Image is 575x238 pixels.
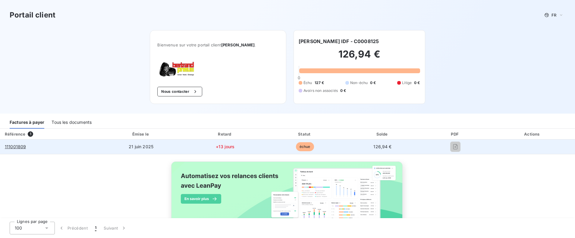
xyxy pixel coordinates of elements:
span: [PERSON_NAME] [221,42,255,47]
button: 1 [91,222,100,234]
span: 1 [95,225,96,231]
span: 0 [298,75,300,80]
h2: 126,94 € [299,48,420,66]
span: échue [296,142,314,151]
div: Factures à payer [10,116,44,129]
button: Précédent [55,222,91,234]
div: Tous les documents [52,116,92,129]
img: Company logo [157,62,196,77]
span: Non-échu [350,80,368,86]
div: Retard [186,131,264,137]
div: Référence [5,132,25,136]
span: 127 € [315,80,324,86]
span: Litige [402,80,412,86]
button: Suivant [100,222,130,234]
tcxspan: Call 111001809 via 3CX [5,144,26,149]
span: 1 [28,131,33,137]
div: Actions [491,131,574,137]
button: Nous contacter [157,87,202,96]
span: Avoirs non associés [303,88,338,93]
span: Bienvenue sur votre portail client . [157,42,279,47]
h3: Portail client [10,10,55,20]
span: 21 juin 2025 [129,144,153,149]
span: FR [551,13,556,17]
span: 0 € [370,80,376,86]
div: PDF [422,131,489,137]
span: +13 jours [216,144,234,149]
span: 100 [15,225,22,231]
div: Solde [345,131,420,137]
span: 0 € [414,80,420,86]
h6: [PERSON_NAME] IDF - C0008125 [299,38,379,45]
img: banner [166,158,409,232]
span: 0 € [340,88,346,93]
div: Émise le [99,131,184,137]
div: Statut [267,131,343,137]
span: Échu [303,80,312,86]
span: 126,94 € [373,144,391,149]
